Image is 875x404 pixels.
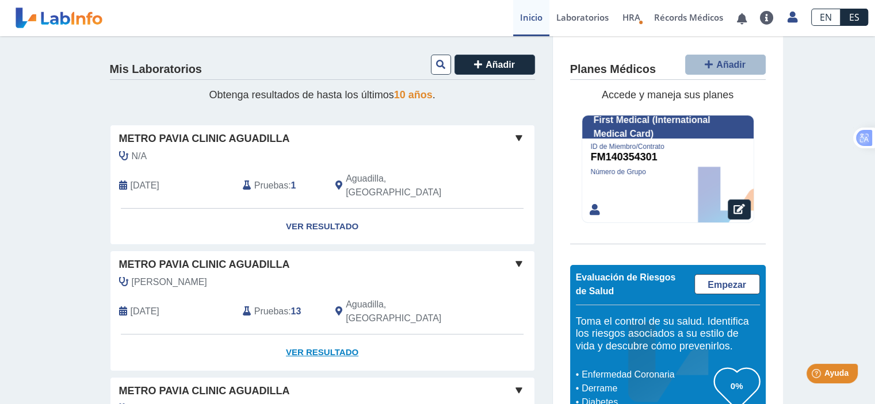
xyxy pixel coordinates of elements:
[486,60,515,70] span: Añadir
[131,305,159,318] span: 2025-08-13
[570,63,656,76] h4: Planes Médicos
[209,89,435,101] span: Obtenga resultados de hasta los últimos .
[346,172,473,199] span: Aguadilla, PR
[132,275,207,289] span: Sepulveda Maldonado, Luis
[234,172,327,199] div: :
[716,60,746,70] span: Añadir
[110,334,534,371] a: Ver Resultado
[811,9,840,26] a: EN
[110,63,202,76] h4: Mis Laboratorios
[576,272,676,296] span: Evaluación de Riesgos de Salud
[119,383,290,399] span: Metro Pavia Clinic Aguadilla
[454,55,535,75] button: Añadir
[394,89,433,101] span: 10 años
[254,305,288,318] span: Pruebas
[234,298,327,325] div: :
[132,149,147,163] span: N/A
[773,359,862,391] iframe: Help widget launcher
[254,179,288,193] span: Pruebas
[840,9,868,26] a: ES
[119,131,290,147] span: Metro Pavia Clinic Aguadilla
[714,379,760,393] h3: 0%
[694,274,760,294] a: Empezar
[576,315,760,353] h5: Toma el control de su salud. Identifica los riesgos asociados a su estilo de vida y descubre cómo...
[622,11,640,23] span: HRA
[291,306,301,316] b: 13
[685,55,766,75] button: Añadir
[119,257,290,272] span: Metro Pavia Clinic Aguadilla
[708,280,746,290] span: Empezar
[346,298,473,325] span: Aguadilla, PR
[602,89,733,101] span: Accede y maneja sus planes
[291,180,296,190] b: 1
[579,382,714,395] li: Derrame
[579,368,714,382] li: Enfermedad Coronaria
[110,209,534,245] a: Ver Resultado
[131,179,159,193] span: 2025-08-25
